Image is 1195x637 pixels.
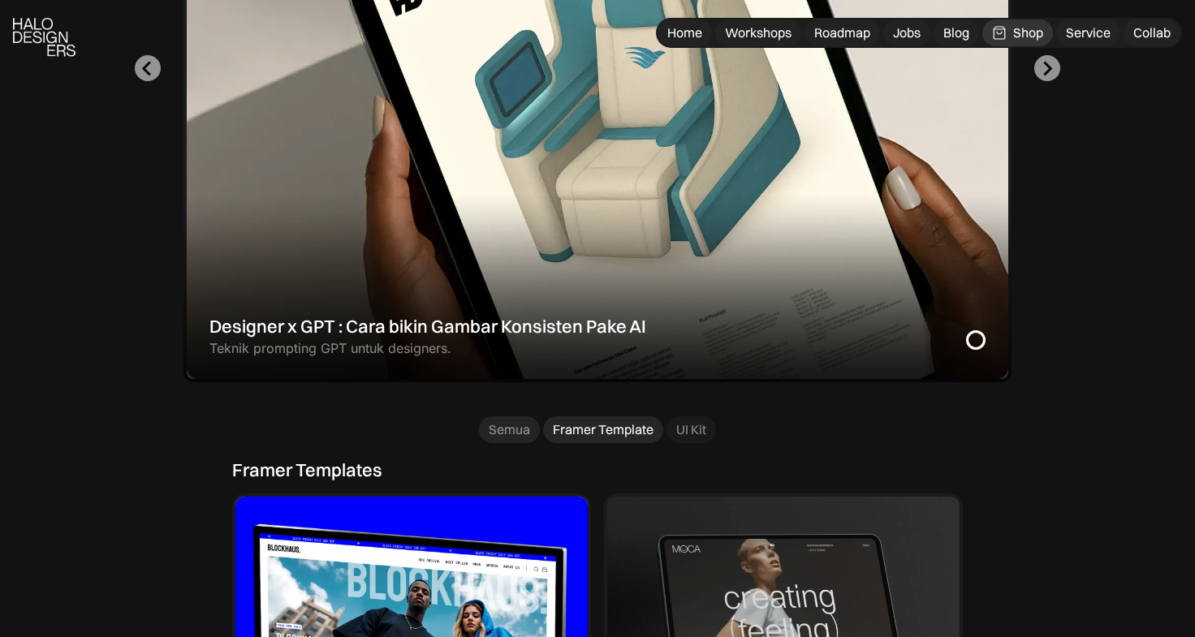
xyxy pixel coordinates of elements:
[943,24,969,41] div: Blog
[982,19,1053,46] a: Shop
[553,421,654,438] div: Framer Template
[135,55,161,81] button: Go to last slide
[1133,24,1171,41] div: Collab
[658,19,712,46] a: Home
[883,19,930,46] a: Jobs
[805,19,880,46] a: Roadmap
[1066,24,1111,41] div: Service
[725,24,792,41] div: Workshops
[934,19,979,46] a: Blog
[489,421,530,438] div: Semua
[814,24,870,41] div: Roadmap
[715,19,801,46] a: Workshops
[1124,19,1180,46] a: Collab
[676,421,706,438] div: UI Kit
[1013,24,1043,41] div: Shop
[232,459,382,480] div: Framer Templates
[893,24,921,41] div: Jobs
[1034,55,1060,81] button: Next slide
[1056,19,1120,46] a: Service
[667,24,702,41] div: Home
